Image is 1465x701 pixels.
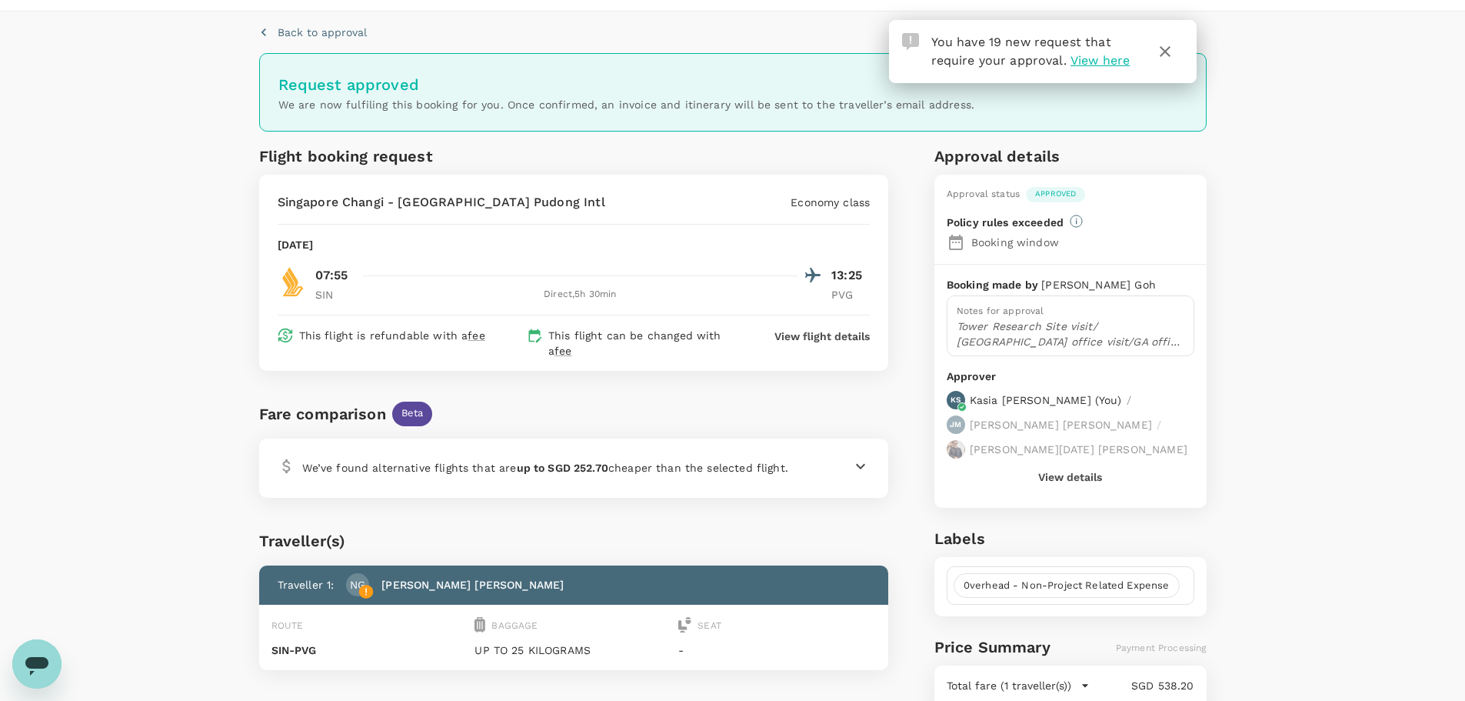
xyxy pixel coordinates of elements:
p: Traveller 1 : [278,577,335,593]
p: 13:25 [831,266,870,285]
span: 0verhead - Non-Project Related Expense [954,579,1179,593]
p: SIN [315,287,354,302]
div: Traveller(s) [259,529,889,553]
p: SGD 538.20 [1090,678,1194,693]
p: Tower Research Site visit/ [GEOGRAPHIC_DATA] office visit/GA office visit/visit local Builders (p... [957,319,1184,349]
b: up to SGD 252.70 [517,462,608,474]
img: SQ [278,266,308,297]
p: We are now fulfiling this booking for you. Once confirmed, an invoice and itinerary will be sent ... [278,97,1187,112]
p: [PERSON_NAME] Goh [1041,277,1156,292]
img: seat-icon [678,617,691,633]
h6: Flight booking request [259,144,571,169]
p: We’ve found alternative flights that are cheaper than the selected flight. [302,460,788,476]
p: KS [951,395,961,406]
span: Baggage [491,620,538,631]
button: View details [1038,471,1102,483]
button: Total fare (1 traveller(s)) [947,678,1090,693]
h6: Approval details [934,144,1207,169]
img: baggage-icon [474,617,485,633]
p: / [1157,417,1161,432]
button: View flight details [774,329,870,344]
img: avatar-66beb14e4999c.jpeg [947,440,965,459]
span: Seat [698,620,721,631]
div: Approval status [947,187,1020,202]
p: [PERSON_NAME] [PERSON_NAME] [970,417,1152,432]
p: / [1127,392,1131,408]
p: This flight is refundable with a [299,328,485,343]
span: Notes for approval [957,305,1044,316]
p: [PERSON_NAME] [PERSON_NAME] [381,577,564,593]
p: JM [950,419,961,430]
p: NG [350,577,365,593]
p: Kasia [PERSON_NAME] ( You ) [970,392,1122,408]
span: View here [1070,53,1130,68]
p: Policy rules exceeded [947,215,1064,230]
p: Booking window [971,235,1194,250]
p: 07:55 [315,266,348,285]
button: Back to approval [259,25,367,40]
p: Economy class [791,195,870,210]
h6: Price Summary [934,635,1050,659]
span: You have 19 new request that require your approval. [931,35,1111,68]
p: UP TO 25 KILOGRAMS [474,643,672,658]
p: - [678,643,876,658]
div: Fare comparison [259,402,386,426]
p: [PERSON_NAME][DATE] [PERSON_NAME] [970,442,1187,457]
p: SIN - PVG [271,643,469,658]
p: Back to approval [278,25,367,40]
span: fee [468,329,484,342]
p: Singapore Changi - [GEOGRAPHIC_DATA] Pudong Intl [278,193,605,212]
p: Total fare (1 traveller(s)) [947,678,1071,693]
p: PVG [831,287,870,302]
span: Beta [392,406,433,421]
span: Route [271,620,304,631]
span: Approved [1026,189,1085,199]
span: Payment Processing [1116,643,1207,653]
h6: Labels [934,526,1207,551]
div: Direct , 5h 30min [363,287,798,302]
p: Booking made by [947,277,1041,292]
iframe: Button to launch messaging window [12,639,62,689]
p: This flight can be changed with a [548,328,745,359]
span: fee [554,345,571,357]
p: Approver [947,369,1194,385]
img: Approval Request [902,33,919,50]
h6: Request approved [278,72,1187,97]
p: [DATE] [278,237,314,252]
